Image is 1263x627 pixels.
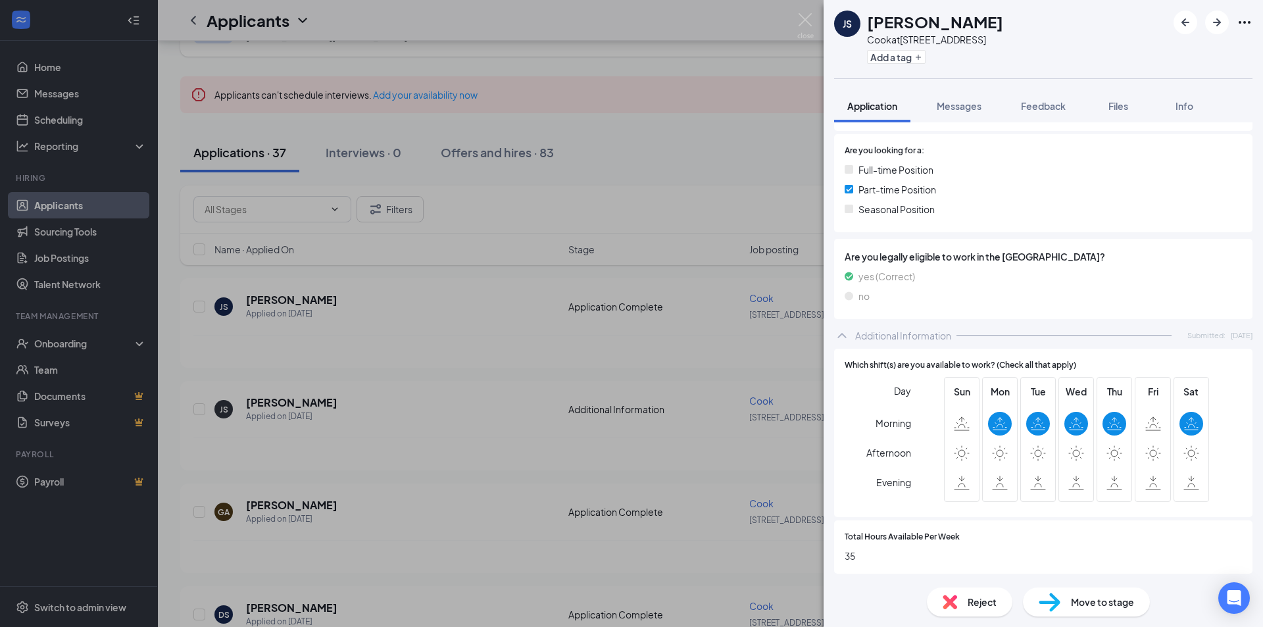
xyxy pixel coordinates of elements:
[894,384,911,398] span: Day
[858,269,915,284] span: yes (Correct)
[858,289,870,303] span: no
[845,531,960,543] span: Total Hours Available Per Week
[1176,100,1193,112] span: Info
[1177,14,1193,30] svg: ArrowLeftNew
[845,549,1242,563] span: 35
[1205,11,1229,34] button: ArrowRight
[1108,100,1128,112] span: Files
[1187,330,1226,341] span: Submitted:
[988,384,1012,399] span: Mon
[876,411,911,435] span: Morning
[1237,14,1252,30] svg: Ellipses
[855,329,951,342] div: Additional Information
[1021,100,1066,112] span: Feedback
[876,470,911,494] span: Evening
[858,202,935,216] span: Seasonal Position
[858,182,936,197] span: Part-time Position
[867,50,926,64] button: PlusAdd a tag
[843,17,852,30] div: JS
[858,163,933,177] span: Full-time Position
[847,100,897,112] span: Application
[867,11,1003,33] h1: [PERSON_NAME]
[1064,384,1088,399] span: Wed
[950,384,974,399] span: Sun
[1218,582,1250,614] div: Open Intercom Messenger
[1026,384,1050,399] span: Tue
[866,441,911,464] span: Afternoon
[1071,595,1134,609] span: Move to stage
[914,53,922,61] svg: Plus
[1231,330,1252,341] span: [DATE]
[1141,384,1165,399] span: Fri
[867,33,1003,46] div: Cook at [STREET_ADDRESS]
[845,249,1242,264] span: Are you legally eligible to work in the [GEOGRAPHIC_DATA]?
[834,328,850,343] svg: ChevronUp
[968,595,997,609] span: Reject
[1174,11,1197,34] button: ArrowLeftNew
[1179,384,1203,399] span: Sat
[845,145,924,157] span: Are you looking for a:
[1102,384,1126,399] span: Thu
[845,359,1076,372] span: Which shift(s) are you available to work? (Check all that apply)
[1209,14,1225,30] svg: ArrowRight
[937,100,981,112] span: Messages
